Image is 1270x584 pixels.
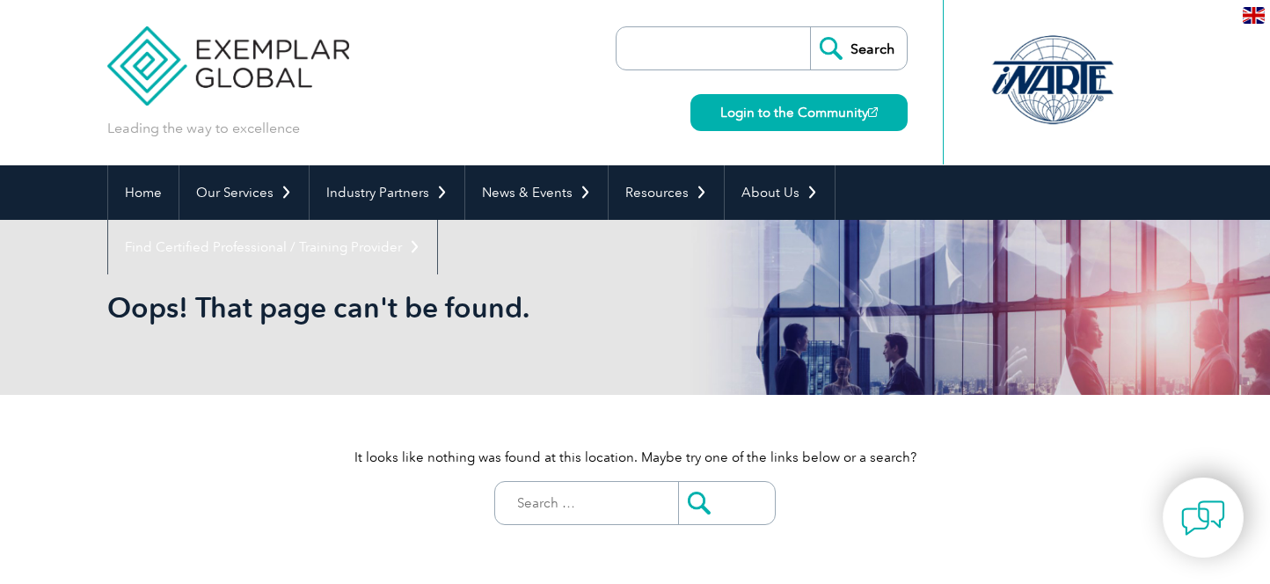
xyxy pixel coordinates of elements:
a: Our Services [179,165,309,220]
p: It looks like nothing was found at this location. Maybe try one of the links below or a search? [107,448,1163,467]
img: en [1243,7,1265,24]
a: Resources [609,165,724,220]
h1: Oops! That page can't be found. [107,290,783,325]
a: News & Events [465,165,608,220]
a: Login to the Community [690,94,908,131]
a: Home [108,165,179,220]
input: Search [810,27,907,69]
a: About Us [725,165,835,220]
input: Submit [678,482,775,524]
a: Industry Partners [310,165,464,220]
a: Find Certified Professional / Training Provider [108,220,437,274]
img: open_square.png [868,107,878,117]
p: Leading the way to excellence [107,119,300,138]
img: contact-chat.png [1181,496,1225,540]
